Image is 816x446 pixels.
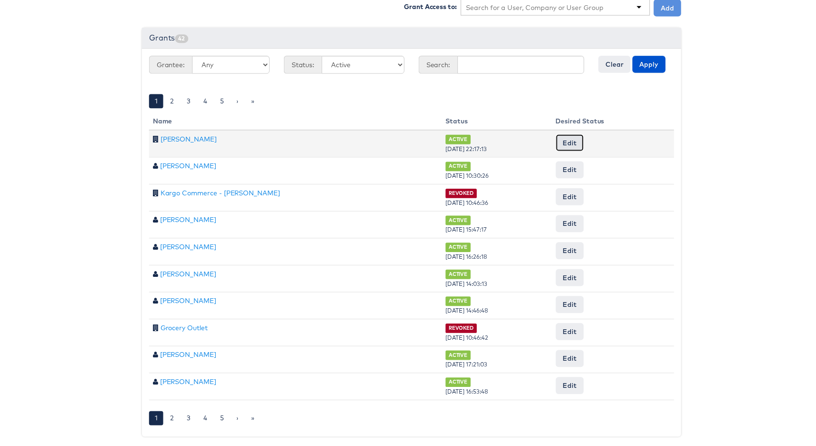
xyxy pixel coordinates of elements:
a: 3 [180,95,195,109]
span: [DATE] 10:46:36 [446,201,489,208]
a: 2 [163,414,178,428]
span: User [151,164,156,171]
button: Edit [557,217,585,234]
span: [DATE] 10:30:26 [446,173,489,181]
button: Clear [600,56,632,73]
span: [DATE] 22:17:13 [446,146,487,153]
span: User [151,273,156,279]
label: Grant Access to: [404,2,457,11]
a: [PERSON_NAME] [158,353,215,362]
a: Grocery Outlet [159,326,206,334]
a: [PERSON_NAME] [158,217,215,226]
a: 1 [147,95,161,109]
span: Status: [283,56,321,74]
span: 42 [173,35,187,43]
span: Company [151,191,157,198]
span: ACTIVE [446,136,471,145]
span: [DATE] 15:47:17 [446,228,487,235]
th: Status [442,113,553,131]
span: ACTIVE [446,244,471,253]
a: [PERSON_NAME] [158,244,215,253]
input: Search for a User, Company or User Group [466,3,605,12]
span: ACTIVE [446,163,471,172]
a: 4 [196,95,212,109]
span: User [151,245,156,252]
th: Name [147,113,442,131]
span: [DATE] 14:46:48 [446,309,488,316]
a: [PERSON_NAME] [158,163,215,172]
span: User [151,300,156,306]
button: Edit [557,135,585,152]
button: Edit [557,380,585,397]
a: [PERSON_NAME] [159,136,215,144]
button: Edit [557,271,585,288]
a: [PERSON_NAME] [158,299,215,307]
button: Edit [557,298,585,315]
a: Kargo Commerce - [PERSON_NAME] [159,190,279,199]
a: » [244,414,259,428]
span: User [151,354,156,361]
span: Search: [419,56,458,74]
span: [DATE] 10:46:42 [446,336,489,344]
button: Edit [557,244,585,261]
button: Edit [557,162,585,180]
span: Company [151,137,157,143]
a: 3 [180,414,195,428]
span: ACTIVE [446,217,471,226]
a: » [244,95,259,109]
span: [DATE] 16:26:18 [446,255,487,262]
span: REVOKED [446,190,477,199]
span: Grantee: [147,56,191,74]
a: 5 [213,95,228,109]
span: ACTIVE [446,272,471,281]
button: Edit [557,190,585,207]
span: ACTIVE [446,353,471,362]
span: ACTIVE [446,299,471,308]
span: ACTIVE [446,380,471,389]
span: [DATE] 17:21:03 [446,364,488,371]
a: 1 [147,414,161,428]
button: Apply [634,56,667,73]
span: [DATE] 16:53:48 [446,391,488,398]
div: Grants [140,28,683,49]
a: [PERSON_NAME] [158,272,215,280]
span: User [151,218,156,225]
a: › [230,95,243,109]
button: Edit [557,325,585,343]
th: Desired Status [553,113,676,131]
span: User [151,381,156,388]
a: › [230,414,243,428]
a: 5 [213,414,228,428]
a: [PERSON_NAME] [158,380,215,389]
a: 4 [196,414,212,428]
a: 2 [163,95,178,109]
span: REVOKED [446,326,477,335]
button: Edit [557,353,585,370]
span: Company [151,327,157,334]
span: [DATE] 14:03:13 [446,282,488,289]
